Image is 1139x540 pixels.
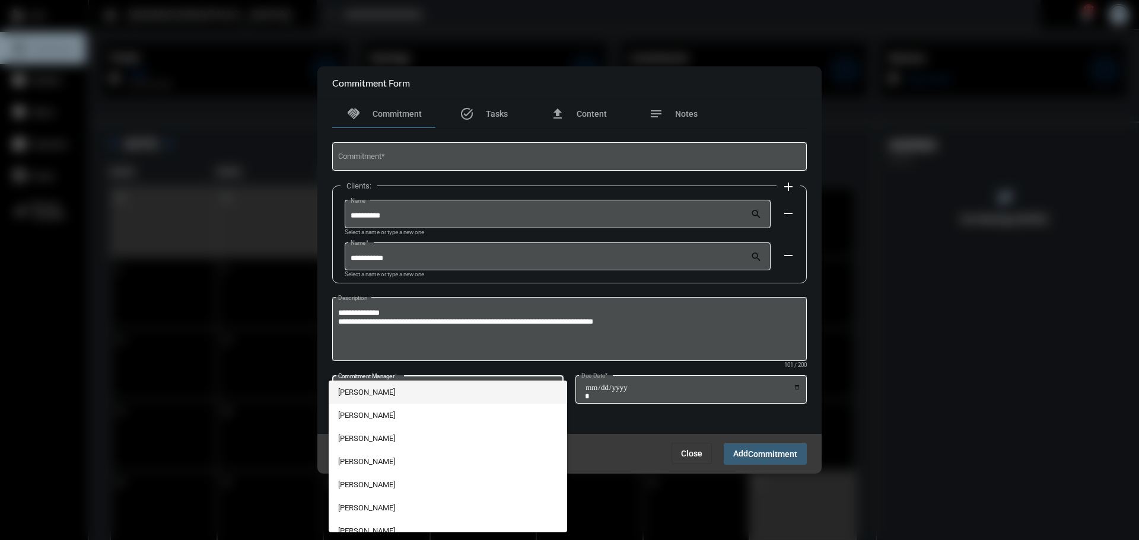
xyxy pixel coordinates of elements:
span: [PERSON_NAME] [338,496,558,519]
span: [PERSON_NAME] [338,473,558,496]
span: [PERSON_NAME] [338,404,558,427]
span: [PERSON_NAME] [338,427,558,450]
span: [PERSON_NAME] [338,381,558,404]
span: [PERSON_NAME] [338,450,558,473]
